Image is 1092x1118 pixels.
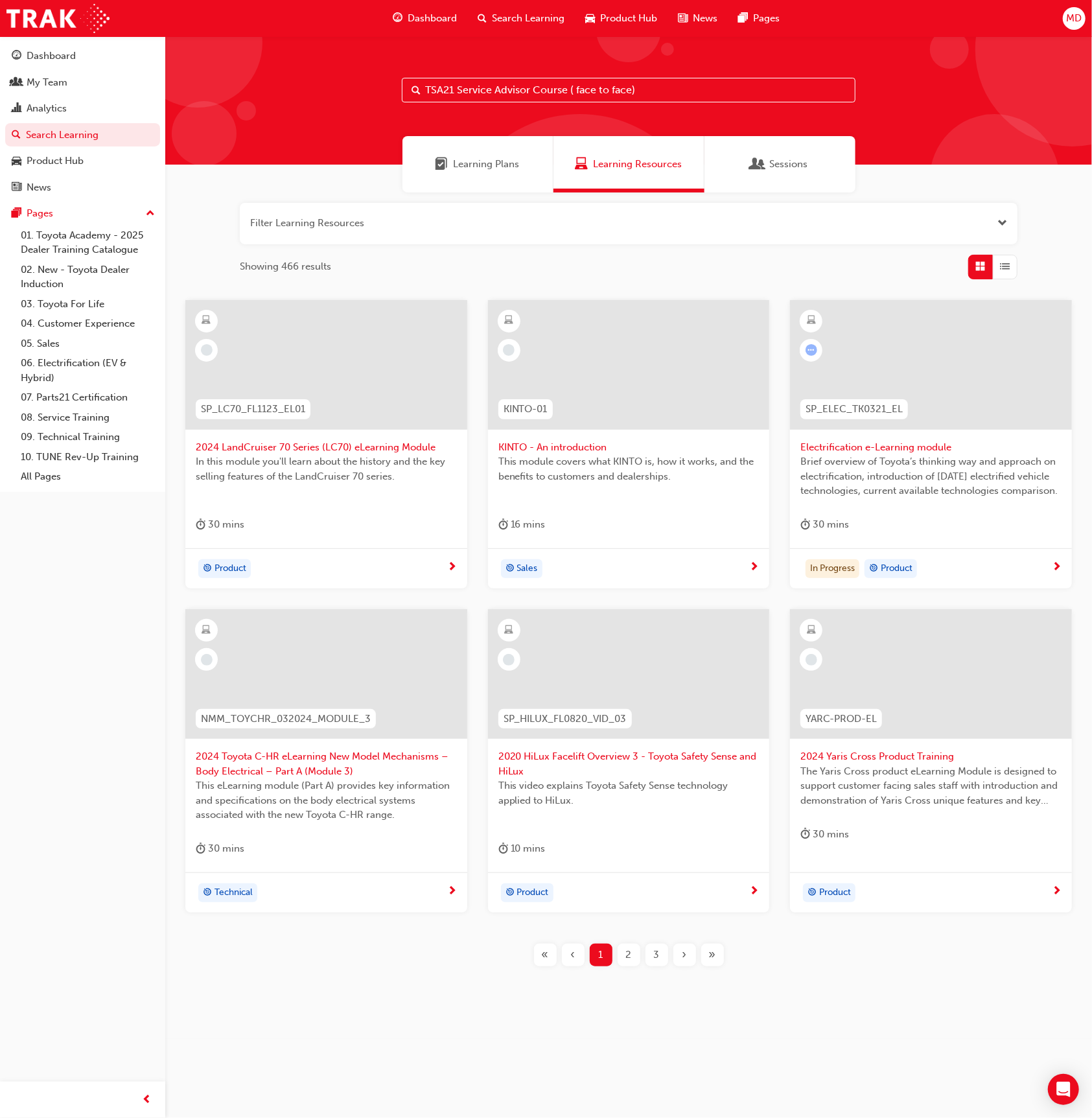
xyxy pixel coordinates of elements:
[678,10,688,27] span: news-icon
[542,948,549,962] span: «
[819,885,851,900] span: Product
[671,944,699,966] button: Next page
[16,427,160,447] a: 09. Technical Training
[1066,11,1082,26] span: MD
[749,562,759,574] span: next-icon
[478,10,487,27] span: search-icon
[402,78,855,102] input: Search...
[16,334,160,354] a: 05. Sales
[5,41,160,202] button: DashboardMy TeamAnalyticsSearch LearningProduct HubNews
[753,11,780,26] span: Pages
[5,149,160,173] a: Product Hub
[504,312,513,329] span: learningResourceType_ELEARNING-icon
[800,749,1062,764] span: 2024 Yaris Cross Product Training
[531,944,559,966] button: First page
[146,205,155,222] span: up-icon
[790,609,1072,913] a: YARC-PROD-EL2024 Yaris Cross Product TrainingThe Yaris Cross product eLearning Module is designed...
[800,440,1062,455] span: Electrification e-Learning module
[467,5,575,32] a: search-iconSearch Learning
[16,353,160,388] a: 06. Electrification (EV & Hybrid)
[504,402,548,417] span: KINTO-01
[12,103,21,115] span: chart-icon
[1052,562,1062,574] span: next-icon
[215,885,253,900] span: Technical
[699,944,726,966] button: Last page
[5,202,160,226] button: Pages
[1048,1074,1079,1105] div: Open Intercom Messenger
[1063,7,1086,30] button: MD
[806,559,859,579] div: In Progress
[615,944,643,966] button: Page 2
[643,944,671,966] button: Page 3
[203,885,212,902] span: target-icon
[790,300,1072,589] a: SP_ELEC_TK0321_ELElectrification e-Learning moduleBrief overview of Toyota’s thinking way and app...
[5,176,160,200] a: News
[505,561,515,577] span: target-icon
[668,5,728,32] a: news-iconNews
[517,561,538,576] span: Sales
[16,294,160,314] a: 03. Toyota For Life
[498,841,508,857] span: duration-icon
[27,75,67,90] div: My Team
[800,764,1062,808] span: The Yaris Cross product eLearning Module is designed to support customer facing sales staff with ...
[196,841,244,857] div: 30 mins
[599,948,603,962] span: 1
[196,841,205,857] span: duration-icon
[492,11,564,26] span: Search Learning
[976,259,986,274] span: Grid
[728,5,790,32] a: pages-iconPages
[16,408,160,428] a: 08. Service Training
[436,157,448,172] span: Learning Plans
[12,208,21,220] span: pages-icon
[682,948,687,962] span: ›
[600,11,657,26] span: Product Hub
[6,4,110,33] img: Trak
[498,517,508,533] span: duration-icon
[806,712,877,727] span: YARC-PROD-EL
[203,561,212,577] span: target-icon
[553,136,704,192] a: Learning ResourcesLearning Resources
[27,180,51,195] div: News
[5,123,160,147] a: Search Learning
[196,517,205,533] span: duration-icon
[693,11,717,26] span: News
[447,886,457,898] span: next-icon
[504,622,513,639] span: learningResourceType_ELEARNING-icon
[202,312,211,329] span: learningResourceType_ELEARNING-icon
[503,344,515,356] span: learningRecordVerb_NONE-icon
[800,826,810,843] span: duration-icon
[807,885,817,902] span: target-icon
[505,885,515,902] span: target-icon
[201,712,371,727] span: NMM_TOYCHR_032024_MODULE_3
[806,344,817,356] span: learningRecordVerb_ATTEMPT-icon
[770,157,808,172] span: Sessions
[488,609,770,913] a: SP_HILUX_FL0820_VID_032020 HiLux Facelift Overview 3 - Toyota Safety Sense and HiLuxThis video ex...
[16,447,160,467] a: 10. TUNE Rev-Up Training
[1052,886,1062,898] span: next-icon
[575,157,588,172] span: Learning Resources
[498,778,760,808] span: This video explains Toyota Safety Sense technology applied to HiLux.
[382,5,467,32] a: guage-iconDashboard
[196,440,457,455] span: 2024 LandCruiser 70 Series (LC70) eLearning Module
[498,454,760,483] span: This module covers what KINTO is, how it works, and the benefits to customers and dealerships.
[593,157,682,172] span: Learning Resources
[806,654,817,666] span: learningRecordVerb_NONE-icon
[12,51,21,62] span: guage-icon
[240,259,331,274] span: Showing 466 results
[12,130,21,141] span: search-icon
[498,517,546,533] div: 16 mins
[559,944,587,966] button: Previous page
[16,314,160,334] a: 04. Customer Experience
[800,517,810,533] span: duration-icon
[201,654,213,666] span: learningRecordVerb_NONE-icon
[749,886,759,898] span: next-icon
[196,778,457,822] span: This eLearning module (Part A) provides key information and specifications on the body electrical...
[587,944,615,966] button: Page 1
[16,388,160,408] a: 07. Parts21 Certification
[997,216,1007,231] button: Open the filter
[800,454,1062,498] span: Brief overview of Toyota’s thinking way and approach on electrification, introduction of [DATE] e...
[412,83,421,98] span: Search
